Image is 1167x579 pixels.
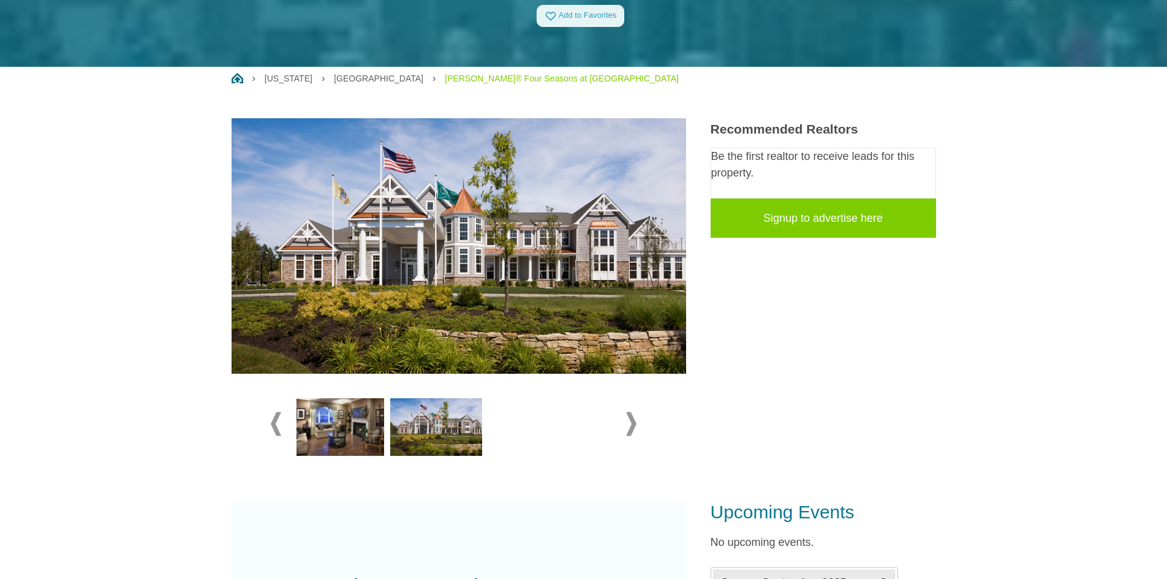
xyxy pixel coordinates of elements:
p: Be the first realtor to receive leads for this property. [711,148,935,181]
a: [GEOGRAPHIC_DATA] [334,74,423,83]
span: Add to Favorites [559,10,617,20]
h3: Recommended Realtors [711,121,936,137]
p: No upcoming events. [711,534,936,551]
a: Add to Favorites [537,5,625,27]
a: [PERSON_NAME]® Four Seasons at [GEOGRAPHIC_DATA] [445,74,679,83]
a: [US_STATE] [265,74,312,83]
h3: Upcoming Events [711,501,936,523]
a: Signup to advertise here [711,199,936,238]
